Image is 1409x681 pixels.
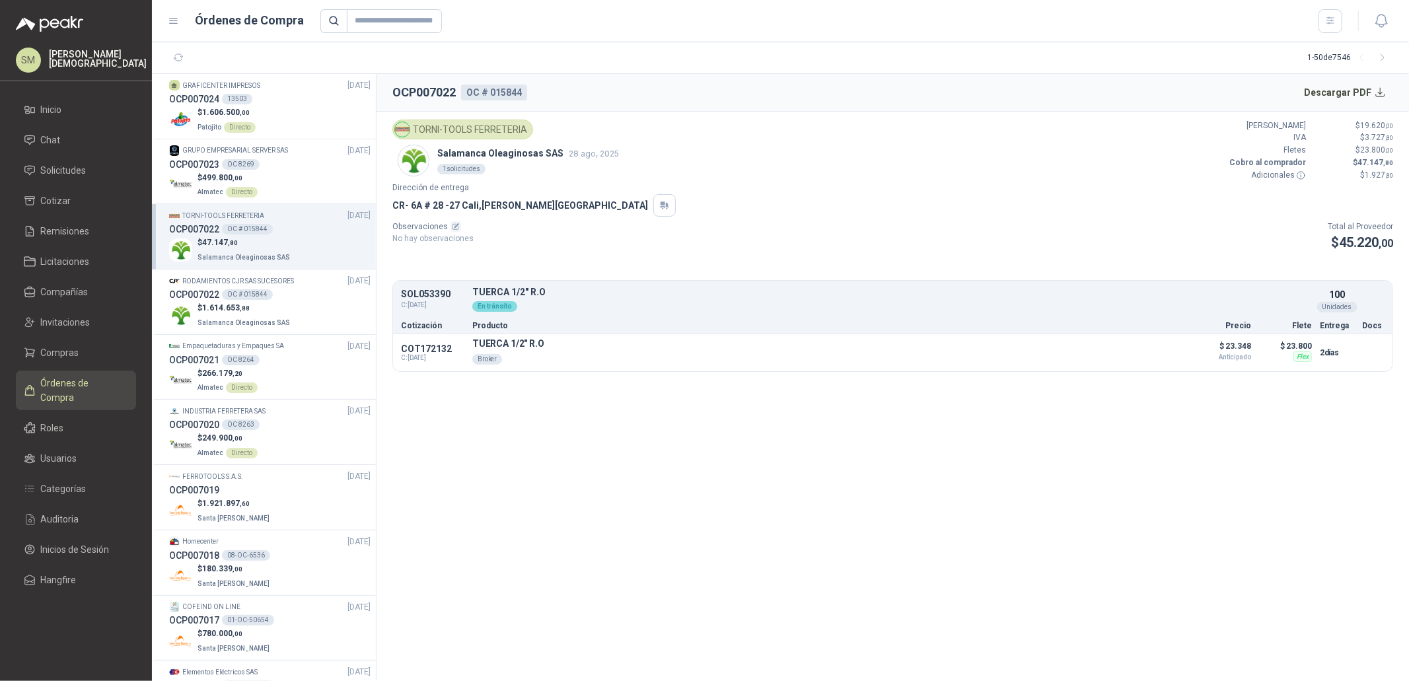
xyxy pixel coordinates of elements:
img: Company Logo [169,472,180,482]
span: [DATE] [347,405,371,417]
p: Docs [1362,322,1385,330]
p: $ [198,302,293,314]
span: ,00 [1379,237,1393,250]
span: ,80 [1385,134,1393,141]
h3: OCP007022 [169,222,219,236]
span: [DATE] [347,275,371,287]
span: [DATE] [347,79,371,92]
p: INDUSTRIA FERRETERA SAS [182,406,266,417]
h3: OCP007024 [169,92,219,106]
img: Company Logo [169,145,180,156]
div: Directo [226,448,258,458]
span: [DATE] [347,601,371,614]
p: COT172132 [401,343,464,354]
div: Broker [472,354,502,365]
a: Company LogoFERROTOOLS S.A.S.[DATE] OCP007019Company Logo$1.921.897,60Santa [PERSON_NAME] [169,470,371,524]
img: Company Logo [169,173,192,196]
div: En tránsito [472,301,517,312]
a: Company LogoTORNI-TOOLS FERRETERIA[DATE] OCP007022OC # 015844Company Logo$47.147,80Salamanca Olea... [169,209,371,264]
span: Inicios de Sesión [41,542,110,557]
span: Almatec [198,449,223,456]
span: 3.727 [1365,133,1393,142]
a: Company LogoINDUSTRIA FERRETERA SAS[DATE] OCP007020OC 8263Company Logo$249.900,00AlmatecDirecto [169,405,371,459]
p: CR- 6A # 28 -27 Cali , [PERSON_NAME][GEOGRAPHIC_DATA] [392,198,648,213]
a: Órdenes de Compra [16,371,136,410]
span: Santa [PERSON_NAME] [198,645,270,652]
img: Company Logo [169,406,180,417]
span: ,88 [240,305,250,312]
span: 23.800 [1360,145,1393,155]
img: Company Logo [169,108,192,131]
img: Company Logo [169,275,180,286]
img: Company Logo [169,434,192,457]
img: Company Logo [398,145,429,176]
p: Flete [1259,322,1312,330]
span: ,00 [233,565,242,573]
span: Almatec [198,384,223,391]
p: $ [1328,233,1393,253]
a: Auditoria [16,507,136,532]
span: Compañías [41,285,89,299]
h3: OCP007021 [169,353,219,367]
p: Homecenter [182,536,219,547]
a: Chat [16,127,136,153]
p: $ 23.348 [1185,338,1251,361]
img: Logo peakr [16,16,83,32]
p: $ [1314,120,1393,132]
p: $ [198,627,272,640]
p: Total al Proveedor [1328,221,1393,233]
div: TORNI-TOOLS FERRETERIA [392,120,533,139]
span: Inicio [41,102,62,117]
p: Salamanca Oleaginosas SAS [437,146,619,161]
span: C: [DATE] [401,300,464,310]
a: Company LogoRODAMIENTOS CJR SAS SUCESORES[DATE] OCP007022OC # 015844Company Logo$1.614.653,88Sala... [169,275,371,329]
div: 1 - 50 de 7546 [1307,48,1393,69]
p: Fletes [1227,144,1306,157]
span: Auditoria [41,512,79,526]
div: 08-OC-6536 [222,550,270,561]
p: 100 [1329,287,1345,302]
p: $ [198,106,256,119]
a: Invitaciones [16,310,136,335]
span: ,80 [1385,172,1393,179]
span: ,00 [1385,122,1393,129]
p: GRAFICENTER IMPRESOS [182,81,260,91]
p: Cobro al comprador [1227,157,1306,169]
p: TUERCA 1/2" R.O [472,287,1312,297]
div: Directo [226,382,258,393]
span: Santa [PERSON_NAME] [198,580,270,587]
div: Unidades [1317,302,1357,312]
span: ,00 [1385,147,1393,154]
p: Precio [1185,322,1251,330]
button: Descargar PDF [1297,79,1394,106]
h2: OCP007022 [392,83,456,102]
a: Cotizar [16,188,136,213]
p: Entrega [1320,322,1354,330]
p: TUERCA 1/2" R.O [472,338,544,349]
span: Salamanca Oleaginosas SAS [198,254,290,261]
a: Company LogoEmpaquetaduras y Empaques SA[DATE] OCP007021OC 8264Company Logo$266.179,20AlmatecDirecto [169,340,371,394]
img: Company Logo [169,369,192,392]
a: Usuarios [16,446,136,471]
p: $ 23.800 [1259,338,1312,354]
img: Company Logo [395,122,410,137]
p: SOL053390 [401,289,464,299]
span: ,60 [240,500,250,507]
span: Licitaciones [41,254,90,269]
span: Almatec [198,188,223,196]
div: 1 solicitudes [437,164,486,174]
div: OC 8264 [222,355,260,365]
p: Observaciones [392,221,474,233]
span: Anticipado [1185,354,1251,361]
span: [DATE] [347,470,371,483]
span: ,20 [233,370,242,377]
span: ,00 [233,435,242,442]
span: Usuarios [41,451,77,466]
a: Company LogoGRUPO EMPRESARIAL SERVER SAS[DATE] OCP007023OC 8269Company Logo$499.800,00AlmatecDirecto [169,145,371,199]
h3: OCP007018 [169,548,219,563]
p: Empaquetaduras y Empaques SA [182,341,284,351]
img: Company Logo [169,238,192,262]
span: Categorías [41,482,87,496]
span: ,80 [228,239,238,246]
p: $ [198,432,258,445]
